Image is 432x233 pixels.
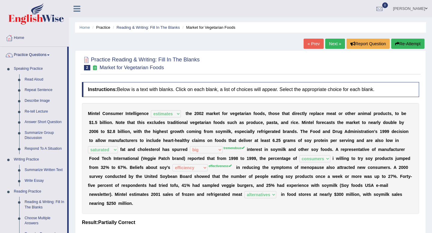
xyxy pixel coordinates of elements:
b: i [245,111,246,116]
b: h [349,111,352,116]
button: Re-Attempt [391,39,424,49]
b: 2 [194,111,197,116]
b: e [119,111,121,116]
b: t [362,120,364,125]
b: p [246,120,249,125]
b: c [385,111,388,116]
b: b [391,120,393,125]
b: n [181,120,184,125]
a: Read Aloud [22,74,67,85]
b: t [218,111,220,116]
b: u [155,120,158,125]
b: k [214,111,216,116]
b: l [134,111,135,116]
b: u [256,120,258,125]
b: I [125,111,127,116]
b: i [124,129,125,134]
b: t [395,111,397,116]
b: g [235,111,237,116]
b: s [262,111,265,116]
b: o [255,111,257,116]
b: t [337,120,339,125]
a: Write Essay [22,175,67,186]
b: c [324,120,326,125]
b: N [115,120,118,125]
b: t [127,120,129,125]
a: Reading Practice [11,186,67,197]
a: Home [0,30,69,45]
b: r [341,111,343,116]
b: l [316,111,317,116]
b: o [179,120,182,125]
b: . [112,120,113,125]
b: f [222,111,223,116]
b: i [106,120,107,125]
a: Respond To A Situation [22,143,67,154]
b: h [270,111,272,116]
a: Reading & Writing: Fill In The Blanks [116,25,180,30]
b: s [389,111,391,116]
b: s [227,120,229,125]
b: l [133,111,134,116]
b: i [363,111,364,116]
b: e [130,111,133,116]
b: l [187,120,188,125]
b: d [173,120,175,125]
b: d [383,120,386,125]
b: l [393,120,394,125]
b: y [402,120,404,125]
b: t [129,111,131,116]
b: c [293,120,296,125]
span: 2 [84,65,90,70]
b: v [190,120,192,125]
b: m [364,111,367,116]
b: n [127,111,129,116]
b: s [241,120,244,125]
b: y [378,120,381,125]
b: a [358,111,360,116]
b: n [248,111,251,116]
b: r [203,120,205,125]
b: l [104,120,106,125]
b: e [147,120,149,125]
b: e [97,111,99,116]
b: e [330,111,332,116]
b: 0 [91,129,94,134]
b: a [349,120,352,125]
b: n [283,120,286,125]
b: l [303,111,304,116]
b: h [283,111,286,116]
b: Instructions: [88,87,117,92]
b: , [265,111,266,116]
a: Summarize Group Discussion [22,128,67,143]
b: i [135,111,136,116]
b: l [122,129,124,134]
b: e [160,120,163,125]
b: t [309,120,310,125]
b: u [388,120,391,125]
b: 1 [91,120,94,125]
b: e [341,120,343,125]
b: u [229,120,232,125]
b: c [258,120,261,125]
b: c [144,111,146,116]
b: d [260,111,263,116]
b: 0 [196,111,199,116]
b: n [109,120,112,125]
b: t [348,111,349,116]
b: n [208,120,211,125]
b: 0 [199,111,201,116]
b: b [401,111,404,116]
b: e [296,120,298,125]
b: s [164,129,166,134]
button: Report Question [346,39,390,49]
b: i [137,129,138,134]
a: Describe Image [22,96,67,106]
b: , [391,111,393,116]
b: 2 [201,111,204,116]
b: a [373,120,376,125]
b: o [223,111,226,116]
b: r [376,111,378,116]
b: n [93,111,95,116]
b: o [345,111,348,116]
